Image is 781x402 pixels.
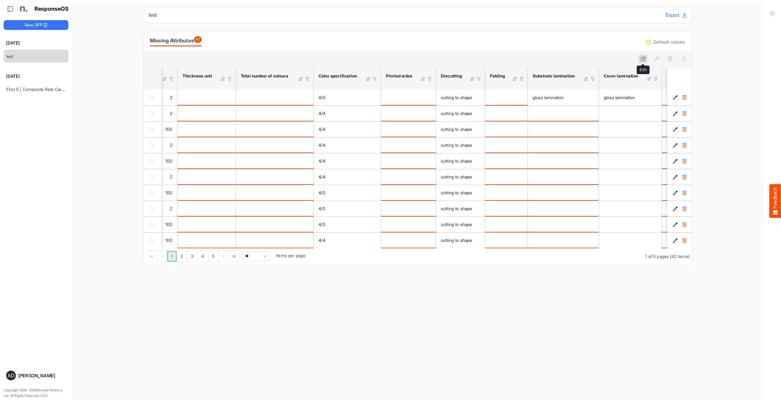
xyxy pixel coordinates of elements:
td: checkbox [144,121,161,137]
div: Folding [490,73,504,79]
td: is template cell Column Header https://northell.com/ontologies/mapping-rules/manufacturing/hasFol... [485,185,528,201]
td: eb157f66-c48a-4690-8fcb-473b69fda1c4 is template cell Column Header [667,90,693,106]
div: Filter Icon [476,76,482,82]
td: is template cell Column Header https://northell.com/ontologies/mapping-rules/manufacturing/hasFol... [485,217,528,232]
td: is template cell Column Header https://northell.com/ontologies/mapping-rules/manufacturing/hasSub... [662,106,727,121]
div: Go to previous page [157,251,167,262]
button: Delete [681,206,687,212]
td: is template cell Column Header https://northell.com/ontologies/mapping-rules/manufacturing/hasSub... [662,137,727,153]
td: is template cell Column Header https://northell.com/ontologies/mapping-rules/manufacturing/hasSub... [528,169,599,185]
td: is template cell Column Header https://northell.com/ontologies/mapping-rules/manufacturing/hasSub... [662,169,727,185]
button: Delete [681,126,687,132]
td: is template cell Column Header https://northell.com/ontologies/mapping-rules/feature/hasColourSpe... [314,153,381,169]
td: is template cell Column Header https://northell.com/ontologies/mapping-rules/manufacturing/hasFol... [485,121,528,137]
span: Pagerdropdown [243,251,270,261]
span: 42 [194,36,202,43]
div: Go to last page [229,251,239,262]
a: Page 5 of 5 Pages [208,251,219,262]
td: is template cell Column Header https://northell.com/ontologies/mapping-rules/feature/hasColourSpe... [314,201,381,217]
span: 2 [170,174,172,179]
div: Edit [637,66,649,74]
button: Delete [681,110,687,117]
td: checkbox [144,217,161,232]
div: [PERSON_NAME] [18,373,66,378]
td: 84099a73-48c2-4e82-b2c6-68a365a125e8 is template cell Column Header [667,106,693,121]
td: is template cell Column Header https://northell.com/ontologies/mapping-rules/material/hasMaterial... [178,153,236,169]
td: checkbox [144,90,161,106]
td: 0e2b1313-6d1c-41a6-968d-54ebd658816d is template cell Column Header [667,232,693,248]
td: is template cell Column Header https://northell.com/ontologies/mapping-rules/manufacturing/hasCut... [436,217,485,232]
a: Page 3 of 5 Pages [187,251,198,262]
p: Copyright 2004 - 2025 Northell Partners Ltd. All Rights Reserved. v 1.1.0 [4,388,68,398]
a: First 5 | Composite Rate Card [DATE] [6,87,79,92]
td: a587939b-cfc5-4123-bf7d-d30ae9401096 is template cell Column Header [667,153,693,169]
td: checkbox [144,201,161,217]
td: is template cell Column Header https://northell.com/ontologies/mapping-rules/manufacturing/hasSub... [662,121,727,137]
button: Feedback [769,184,781,218]
h6: [DATE] [4,73,68,80]
span: cutting to shape [441,206,472,211]
span: cutting to shape [441,238,472,243]
td: is template cell Column Header https://northell.com/ontologies/mapping-rules/feature/hasColourSpe... [314,169,381,185]
td: 88b1e056-8fed-43a5-87f7-1d993854e270 is template cell Column Header [667,137,693,153]
td: is template cell Column Header https://northell.com/ontologies/mapping-rules/manufacturing/hasCut... [436,106,485,121]
td: is template cell Column Header https://northell.com/ontologies/mapping-rules/manufacturing/hasSub... [662,217,727,232]
button: Edit [672,221,678,228]
td: a553bcb0-e790-465f-ae7d-ce3b36274088 is template cell Column Header [667,201,693,217]
td: is template cell Column Header https://northell.com/ontologies/mapping-rules/feature/hasTotalColours [236,217,314,232]
td: is template cell Column Header https://northell.com/ontologies/mapping-rules/manufacturing/hasSub... [662,185,727,201]
td: is template cell Column Header https://northell.com/ontologies/mapping-rules/feature/hasTotalColours [236,137,314,153]
td: is template cell Column Header https://northell.com/ontologies/mapping-rules/manufacturing/hasSub... [662,232,727,248]
td: is template cell Column Header https://northell.com/ontologies/mapping-rules/feature/hasColourSpe... [314,90,381,106]
td: is template cell Column Header https://northell.com/ontologies/mapping-rules/manufacturing/hasCut... [436,169,485,185]
button: Delete [681,221,687,228]
div: Filter Icon [227,76,232,82]
span: 100 [165,238,172,243]
button: Delete [681,158,687,164]
td: is template cell Column Header https://northell.com/ontologies/mapping-rules/manufacturing/hasPri... [381,137,436,153]
td: is template cell Column Header https://northell.com/ontologies/mapping-rules/manufacturing/hasSub... [528,201,599,217]
td: is template cell Column Header https://northell.com/ontologies/mapping-rules/manufacturing/hasSub... [528,185,599,201]
span: AD [8,373,14,378]
span: 4/0 [319,206,326,211]
div: Diecutting [441,73,462,79]
td: is template cell Column Header https://northell.com/ontologies/mapping-rules/feature/hasTotalColours [236,153,314,169]
span: 4/4 [319,127,326,132]
div: Thickness unit [182,73,212,79]
button: Edit [672,158,678,164]
td: is template cell Column Header https://northell.com/ontologies/mapping-rules/material/hasMaterial... [178,185,236,201]
span: 100 [165,158,172,163]
span: 4/0 [319,95,326,100]
button: Delete [681,190,687,196]
span: 1 of 5 pages [645,254,669,259]
span: cutting to shape [441,127,472,132]
div: Go to first page [146,251,157,262]
button: Delete [681,174,687,180]
a: Page 4 of 5 Pages [198,251,208,262]
td: checkbox [144,106,161,121]
td: is template cell Column Header https://northell.com/ontologies/mapping-rules/manufacturing/hasFol... [485,137,528,153]
button: Edit [672,190,678,196]
td: is template cell Column Header https://northell.com/ontologies/mapping-rules/manufacturing/hasPri... [381,201,436,217]
td: is template cell Column Header https://northell.com/ontologies/mapping-rules/manufacturing/hasCov... [599,121,662,137]
td: is template cell Column Header https://northell.com/ontologies/mapping-rules/manufacturing/hasCov... [599,137,662,153]
div: Filter Icon [305,76,310,82]
td: is template cell Column Header https://northell.com/ontologies/mapping-rules/manufacturing/hasFol... [485,90,528,106]
span: 100 [165,190,172,195]
button: Export [666,11,687,19]
div: Total number of colours [241,73,290,79]
span: cutting to shape [441,158,472,163]
span: 100 [165,127,172,132]
td: is template cell Column Header https://northell.com/ontologies/mapping-rules/manufacturing/hasPri... [381,232,436,248]
td: is template cell Column Header https://northell.com/ontologies/mapping-rules/manufacturing/hasSub... [528,217,599,232]
h1: ResponseOS [34,6,69,12]
td: checkbox [144,185,161,201]
span: 4/0 [319,222,326,227]
div: Pager Container [144,248,692,265]
div: Filter Icon [427,76,433,82]
div: Cover lamination [604,73,639,79]
td: is template cell Column Header https://northell.com/ontologies/mapping-rules/manufacturing/hasCov... [599,106,662,121]
td: is template cell Column Header https://northell.com/ontologies/mapping-rules/feature/hasTotalColours [236,106,314,121]
span: 4/4 [319,142,326,148]
td: is template cell Column Header https://northell.com/ontologies/mapping-rules/manufacturing/hasSub... [528,137,599,153]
